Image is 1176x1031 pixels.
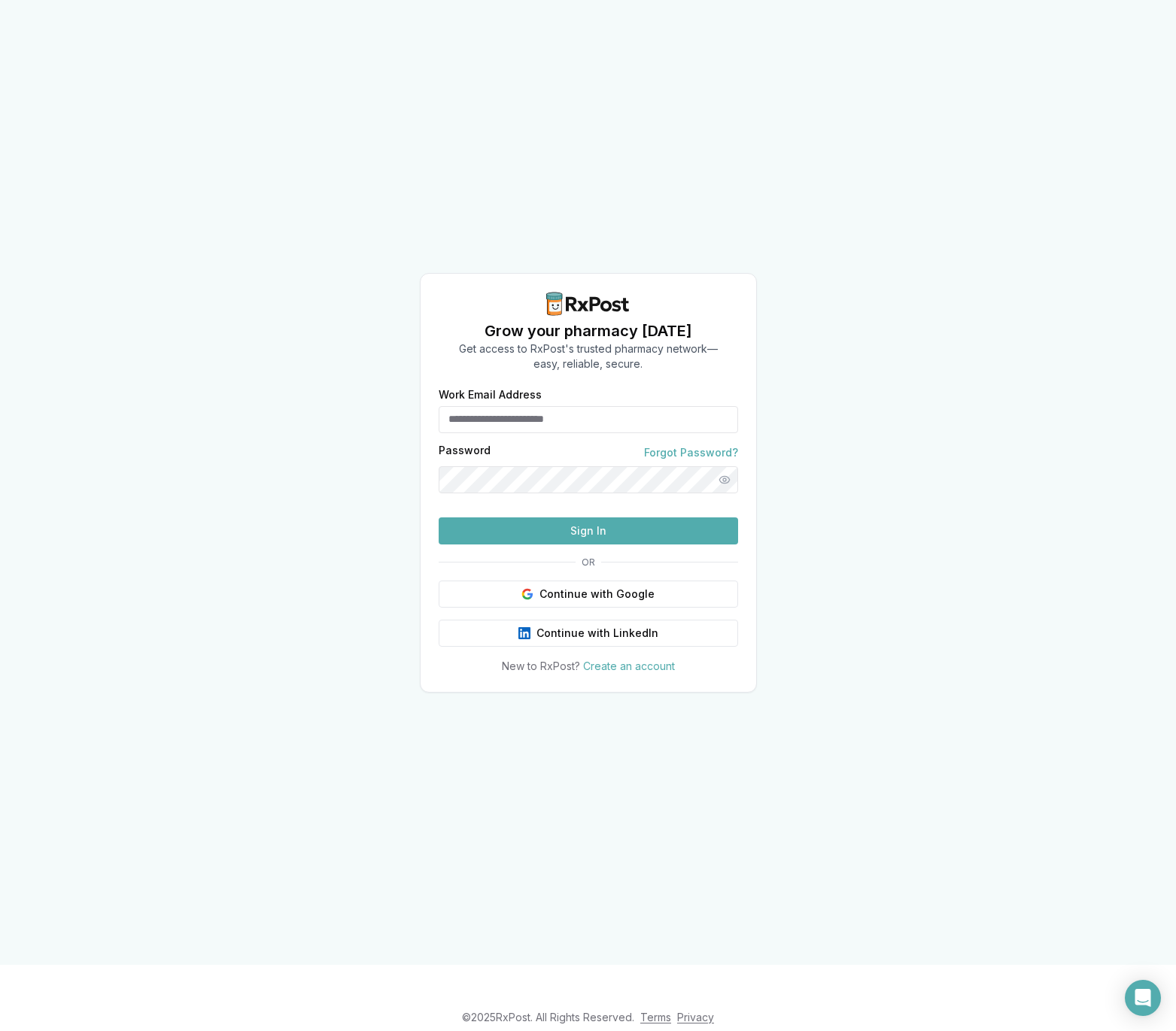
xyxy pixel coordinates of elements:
[521,588,533,600] img: Google
[439,581,738,608] button: Continue with Google
[459,341,718,371] p: Get access to RxPost's trusted pharmacy network— easy, reliable, secure.
[459,320,718,341] h1: Grow your pharmacy [DATE]
[502,660,580,672] span: New to RxPost?
[439,445,491,460] label: Password
[439,517,738,544] button: Sign In
[540,292,637,316] img: RxPost Logo
[439,620,738,647] button: Continue with LinkedIn
[583,660,675,672] a: Create an account
[576,556,601,569] span: OR
[644,445,738,460] a: Forgot Password?
[1125,980,1161,1016] div: Open Intercom Messenger
[518,627,530,639] img: LinkedIn
[677,1011,714,1023] a: Privacy
[439,390,738,400] label: Work Email Address
[640,1011,671,1023] a: Terms
[711,466,738,493] button: Show password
